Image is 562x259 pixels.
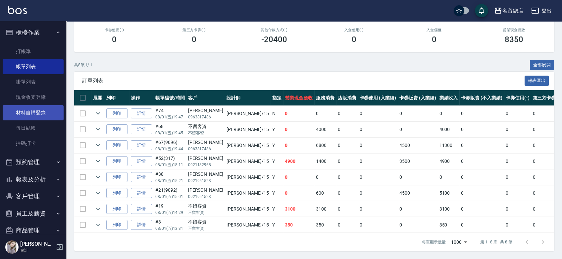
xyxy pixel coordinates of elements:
[154,90,186,106] th: 帳單編號/時間
[188,146,223,152] p: 0963817486
[438,122,460,137] td: 4000
[105,90,129,106] th: 列印
[314,185,336,201] td: 600
[475,4,488,17] button: save
[3,222,64,239] button: 商品管理
[155,162,185,168] p: 08/01 (五) 18:11
[106,220,128,230] button: 列印
[3,136,64,151] a: 掃碼打卡
[322,28,386,32] h2: 入金使用(-)
[283,122,314,137] td: 0
[106,140,128,151] button: 列印
[491,4,526,18] button: 名留總店
[459,138,504,153] td: 0
[155,178,185,184] p: 08/01 (五) 15:21
[271,217,283,233] td: Y
[93,220,103,230] button: expand row
[225,154,271,169] td: [PERSON_NAME] /15
[398,154,438,169] td: 3500
[131,188,152,198] a: 詳情
[459,217,504,233] td: 0
[106,108,128,119] button: 列印
[502,7,523,15] div: 名留總店
[188,178,223,184] p: 0921951523
[504,122,531,137] td: 0
[459,106,504,121] td: 0
[283,90,314,106] th: 營業現金應收
[271,154,283,169] td: Y
[283,106,314,121] td: 0
[154,106,186,121] td: #74
[314,106,336,121] td: 0
[271,185,283,201] td: Y
[188,171,223,178] div: [PERSON_NAME]
[225,201,271,217] td: [PERSON_NAME] /15
[283,138,314,153] td: 0
[188,210,223,216] p: 不留客資
[3,44,64,59] a: 打帳單
[398,106,438,121] td: 0
[188,226,223,231] p: 不留客資
[314,217,336,233] td: 350
[336,201,358,217] td: 0
[5,240,19,254] img: Person
[336,154,358,169] td: 0
[188,114,223,120] p: 0963817486
[438,138,460,153] td: 11300
[352,35,356,44] h3: 0
[398,201,438,217] td: 0
[422,239,446,245] p: 每頁顯示數量
[504,154,531,169] td: 0
[3,154,64,171] button: 預約管理
[504,138,531,153] td: 0
[398,90,438,106] th: 卡券販賣 (入業績)
[93,188,103,198] button: expand row
[271,138,283,153] td: Y
[225,138,271,153] td: [PERSON_NAME] /15
[314,122,336,137] td: 4000
[358,185,398,201] td: 0
[283,185,314,201] td: 0
[482,28,546,32] h2: 營業現金應收
[3,120,64,136] a: 每日結帳
[162,28,227,32] h2: 第三方卡券(-)
[459,122,504,137] td: 0
[459,90,504,106] th: 卡券販賣 (不入業績)
[188,162,223,168] p: 0921182968
[93,108,103,118] button: expand row
[504,185,531,201] td: 0
[271,201,283,217] td: Y
[529,5,554,17] button: 登出
[93,140,103,150] button: expand row
[504,106,531,121] td: 0
[480,239,512,245] p: 第 1–8 筆 共 8 筆
[225,169,271,185] td: [PERSON_NAME] /15
[154,185,186,201] td: #21 (9092)
[283,217,314,233] td: 350
[438,201,460,217] td: 3100
[93,124,103,134] button: expand row
[242,28,306,32] h2: 其他付款方式(-)
[129,90,154,106] th: 操作
[261,35,287,44] h3: -20400
[336,122,358,137] td: 0
[131,124,152,135] a: 詳情
[438,154,460,169] td: 4900
[336,217,358,233] td: 0
[358,90,398,106] th: 卡券使用 (入業績)
[112,35,117,44] h3: 0
[438,185,460,201] td: 5100
[398,122,438,137] td: 0
[432,35,436,44] h3: 0
[314,154,336,169] td: 1400
[336,169,358,185] td: 0
[3,188,64,205] button: 客戶管理
[106,188,128,198] button: 列印
[91,90,105,106] th: 展開
[154,201,186,217] td: #19
[459,201,504,217] td: 0
[336,138,358,153] td: 0
[154,122,186,137] td: #68
[459,154,504,169] td: 0
[358,154,398,169] td: 0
